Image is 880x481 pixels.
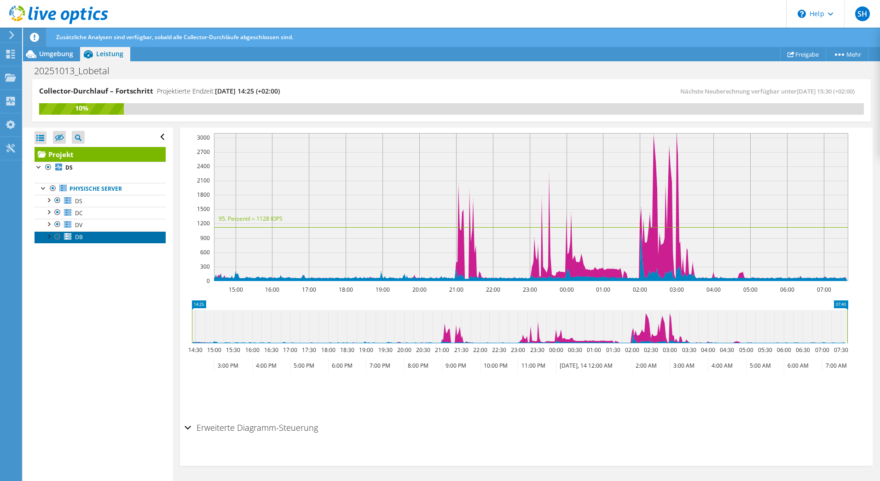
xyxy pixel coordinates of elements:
[197,134,210,141] text: 3000
[375,286,389,293] text: 19:00
[416,346,430,354] text: 20:30
[245,346,259,354] text: 16:00
[701,346,715,354] text: 04:00
[706,286,720,293] text: 04:00
[188,346,202,354] text: 14:30
[397,346,411,354] text: 20:00
[826,47,868,61] a: Mehr
[449,286,463,293] text: 21:00
[215,87,280,95] span: [DATE] 14:25 (+02:00)
[226,346,240,354] text: 15:30
[197,205,210,213] text: 1500
[301,286,316,293] text: 17:00
[412,286,426,293] text: 20:00
[30,66,124,76] h1: 20251013_Lobetal
[301,346,316,354] text: 17:30
[643,346,658,354] text: 02:30
[776,346,791,354] text: 06:00
[682,346,696,354] text: 03:30
[834,346,848,354] text: 07:30
[197,148,210,156] text: 2700
[530,346,544,354] text: 23:30
[486,286,500,293] text: 22:00
[739,346,753,354] text: 05:00
[454,346,468,354] text: 21:30
[200,234,210,242] text: 900
[743,286,757,293] text: 05:00
[632,286,647,293] text: 02:00
[197,162,210,170] text: 2400
[39,49,73,58] span: Umgebung
[39,103,124,113] div: 10%
[549,346,563,354] text: 00:00
[815,346,829,354] text: 07:00
[75,221,82,229] span: DV
[35,183,166,195] a: Physische Server
[669,286,683,293] text: 03:00
[197,219,210,227] text: 1200
[719,346,734,354] text: 04:30
[492,346,506,354] text: 22:30
[35,162,166,174] a: DS
[795,346,810,354] text: 06:30
[65,164,73,171] b: DS
[510,346,525,354] text: 23:00
[264,346,278,354] text: 16:30
[662,346,677,354] text: 03:00
[35,219,166,231] a: DV
[855,6,870,21] span: SH
[625,346,639,354] text: 02:00
[338,286,353,293] text: 18:00
[265,286,279,293] text: 16:00
[321,346,335,354] text: 18:00
[567,346,582,354] text: 00:30
[340,346,354,354] text: 18:30
[207,277,210,285] text: 0
[35,231,166,243] a: DB
[219,215,283,223] text: 95. Perzentil = 1128 IOPS
[596,286,610,293] text: 01:00
[75,209,83,217] span: DC
[378,346,392,354] text: 19:30
[559,286,573,293] text: 00:00
[96,49,123,58] span: Leistung
[157,86,280,96] h4: Projektierte Endzeit:
[473,346,487,354] text: 22:00
[586,346,601,354] text: 01:00
[228,286,243,293] text: 15:00
[522,286,537,293] text: 23:00
[798,10,806,18] svg: \n
[200,263,210,270] text: 300
[359,346,373,354] text: 19:00
[200,248,210,256] text: 600
[758,346,772,354] text: 05:30
[680,87,859,95] span: Nächste Neuberechnung verfügbar unter
[35,147,166,162] a: Projekt
[283,346,297,354] text: 17:00
[816,286,831,293] text: 07:00
[434,346,449,354] text: 21:00
[780,47,826,61] a: Freigabe
[185,418,318,437] h2: Erweiterte Diagramm-Steuerung
[207,346,221,354] text: 15:00
[35,195,166,207] a: DS
[606,346,620,354] text: 01:30
[197,176,210,184] text: 2100
[797,87,855,95] span: [DATE] 15:30 (+02:00)
[75,233,83,241] span: DB
[35,207,166,219] a: DC
[197,191,210,199] text: 1800
[75,197,82,205] span: DS
[780,286,794,293] text: 06:00
[56,33,293,41] span: Zusätzliche Analysen sind verfügbar, sobald alle Collector-Durchläufe abgeschlossen sind.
